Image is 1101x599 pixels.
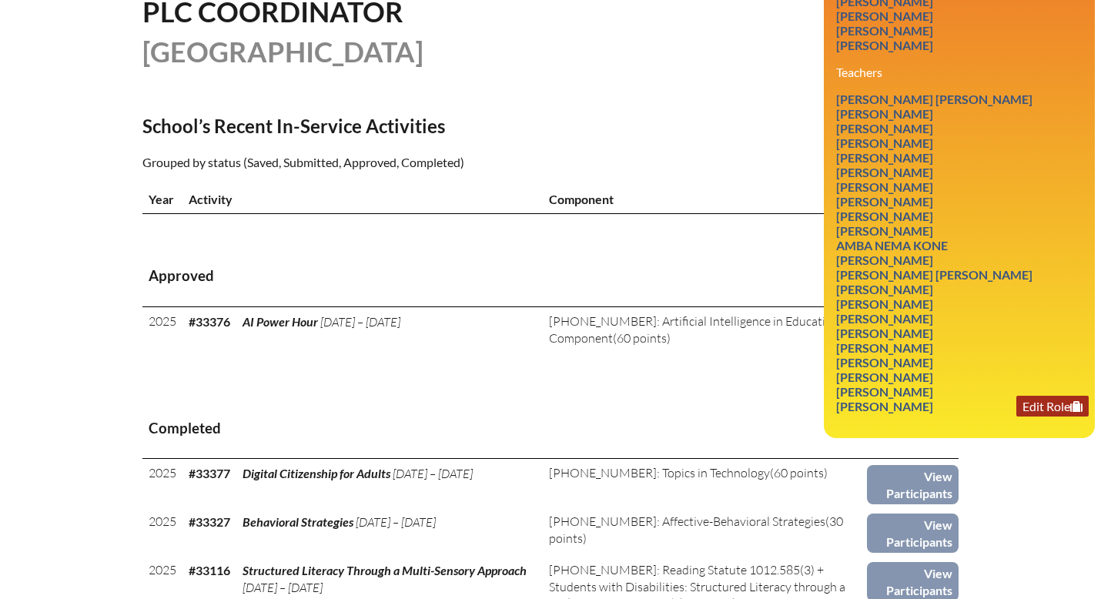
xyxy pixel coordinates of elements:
[830,5,939,26] a: [PERSON_NAME]
[830,20,939,41] a: [PERSON_NAME]
[320,314,400,330] span: [DATE] – [DATE]
[830,191,939,212] a: [PERSON_NAME]
[830,323,939,343] a: [PERSON_NAME]
[393,466,473,481] span: [DATE] – [DATE]
[543,307,867,398] td: (60 points)
[830,206,939,226] a: [PERSON_NAME]
[182,185,543,214] th: Activity
[830,118,939,139] a: [PERSON_NAME]
[830,220,939,241] a: [PERSON_NAME]
[830,147,939,168] a: [PERSON_NAME]
[830,235,954,256] a: Amba Nema Kone
[830,162,939,182] a: [PERSON_NAME]
[830,103,939,124] a: [PERSON_NAME]
[1016,396,1089,417] a: Edit Role
[243,563,527,577] span: Structured Literacy Through a Multi-Sensory Approach
[243,314,318,329] span: AI Power Hour
[189,314,230,329] b: #33376
[549,514,825,529] span: [PHONE_NUMBER]: Affective-Behavioral Strategies
[142,185,182,214] th: Year
[830,308,939,329] a: [PERSON_NAME]
[830,89,1039,109] a: [PERSON_NAME] [PERSON_NAME]
[830,279,939,299] a: [PERSON_NAME]
[830,396,939,417] a: [PERSON_NAME]
[189,514,230,529] b: #33327
[243,580,323,595] span: [DATE] – [DATE]
[142,459,182,507] td: 2025
[830,381,939,402] a: [PERSON_NAME]
[243,466,390,480] span: Digital Citizenship for Adults
[867,465,959,504] a: View Participants
[830,132,939,153] a: [PERSON_NAME]
[189,563,230,577] b: #33116
[189,466,230,480] b: #33377
[830,366,939,387] a: [PERSON_NAME]
[830,337,939,358] a: [PERSON_NAME]
[142,115,684,137] h2: School’s Recent In-Service Activities
[830,249,939,270] a: [PERSON_NAME]
[830,264,1039,285] a: [PERSON_NAME] [PERSON_NAME]
[836,65,1083,79] h3: Teachers
[149,266,952,286] h3: Approved
[243,514,353,529] span: Behavioral Strategies
[142,307,182,398] td: 2025
[830,352,939,373] a: [PERSON_NAME]
[830,293,939,314] a: [PERSON_NAME]
[543,459,867,507] td: (60 points)
[830,176,939,197] a: [PERSON_NAME]
[830,35,939,55] a: [PERSON_NAME]
[867,514,959,553] a: View Participants
[142,507,182,556] td: 2025
[142,152,684,172] p: Grouped by status (Saved, Submitted, Approved, Completed)
[543,507,867,556] td: (30 points)
[142,35,423,69] span: [GEOGRAPHIC_DATA]
[149,419,952,438] h3: Completed
[549,465,770,480] span: [PHONE_NUMBER]: Topics in Technology
[543,185,867,214] th: Component
[549,313,839,345] span: [PHONE_NUMBER]: Artificial Intelligence in Education Component
[356,514,436,530] span: [DATE] – [DATE]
